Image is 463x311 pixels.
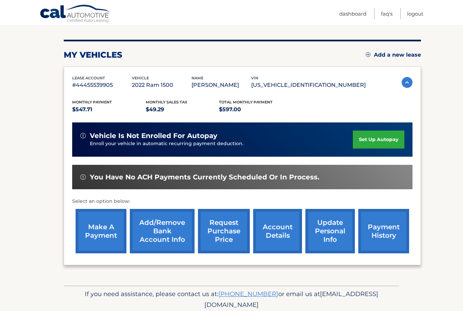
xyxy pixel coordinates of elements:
[353,131,404,149] a: set up autopay
[192,76,203,80] span: name
[358,209,409,253] a: payment history
[72,80,132,90] p: #44455539905
[80,174,86,180] img: alert-white.svg
[132,76,149,80] span: vehicle
[366,52,370,57] img: add.svg
[204,290,378,309] span: [EMAIL_ADDRESS][DOMAIN_NAME]
[40,4,111,24] a: Cal Automotive
[192,80,251,90] p: [PERSON_NAME]
[72,105,146,114] p: $547.71
[366,52,421,58] a: Add a new lease
[64,50,122,60] h2: my vehicles
[90,173,319,181] span: You have no ACH payments currently scheduled or in process.
[305,209,355,253] a: update personal info
[90,140,353,148] p: Enroll your vehicle in automatic recurring payment deduction.
[253,209,302,253] a: account details
[132,80,192,90] p: 2022 Ram 1500
[251,80,366,90] p: [US_VEHICLE_IDENTIFICATION_NUMBER]
[402,77,412,88] img: accordion-active.svg
[68,289,395,310] p: If you need assistance, please contact us at: or email us at
[72,100,112,104] span: Monthly Payment
[339,8,366,19] a: Dashboard
[198,209,250,253] a: request purchase price
[72,197,412,206] p: Select an option below:
[407,8,423,19] a: Logout
[146,100,187,104] span: Monthly sales Tax
[76,209,126,253] a: make a payment
[219,105,293,114] p: $597.00
[80,133,86,138] img: alert-white.svg
[251,76,258,80] span: vin
[146,105,219,114] p: $49.29
[218,290,278,298] a: [PHONE_NUMBER]
[219,100,273,104] span: Total Monthly Payment
[130,209,195,253] a: Add/Remove bank account info
[90,132,217,140] span: vehicle is not enrolled for autopay
[381,8,392,19] a: FAQ's
[72,76,105,80] span: lease account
